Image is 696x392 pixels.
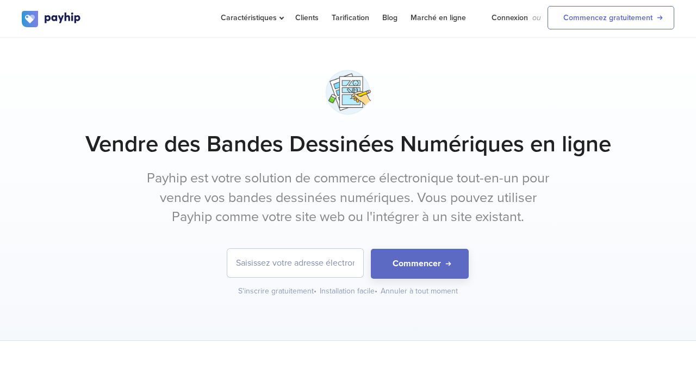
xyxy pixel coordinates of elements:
[221,13,282,22] span: Caractéristiques
[227,249,363,277] input: Saisissez votre adresse électronique
[320,286,378,297] div: Installation facile
[548,6,674,29] a: Commencez gratuitement
[144,169,552,227] p: Payhip est votre solution de commerce électronique tout-en-un pour vendre vos bandes dessinées nu...
[371,249,469,279] button: Commencer
[381,286,458,297] div: Annuler à tout moment
[321,65,376,120] img: storyboard-drawing-1-2-565c0c8haajaim2op2869i.png
[238,286,318,297] div: S'inscrire gratuitement
[22,131,674,158] h1: Vendre des Bandes Dessinées Numériques en ligne
[375,286,377,296] span: •
[314,286,316,296] span: •
[22,11,82,27] img: logo.svg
